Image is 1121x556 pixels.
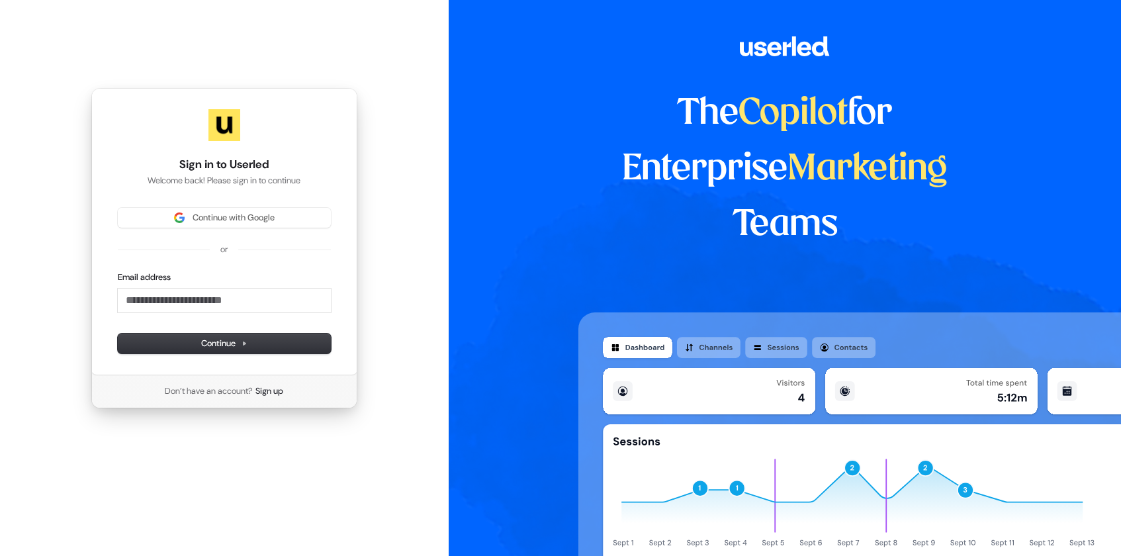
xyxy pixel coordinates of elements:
button: Continue [118,334,331,353]
img: Sign in with Google [174,212,185,223]
span: Marketing [787,152,948,187]
button: Sign in with GoogleContinue with Google [118,208,331,228]
span: Copilot [739,97,848,131]
span: Continue [201,338,247,349]
label: Email address [118,271,171,283]
img: Userled [208,109,240,141]
p: Welcome back! Please sign in to continue [118,175,331,187]
a: Sign up [255,385,283,397]
span: Continue with Google [193,212,275,224]
h1: Sign in to Userled [118,157,331,173]
p: or [220,244,228,255]
h1: The for Enterprise Teams [578,86,992,253]
span: Don’t have an account? [165,385,253,397]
